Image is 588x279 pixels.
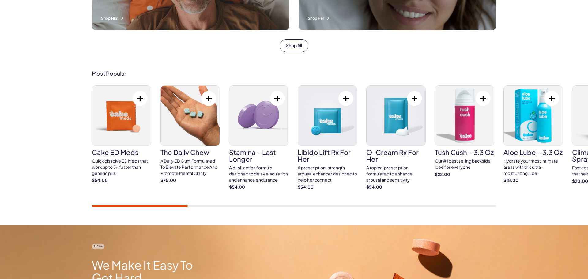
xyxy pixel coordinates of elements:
[160,158,220,176] div: A Daily ED Gum Formulated To Elevate Performance And Promote Mental Clarity
[101,16,280,21] p: Shop Him
[298,86,357,146] img: Libido Lift Rx For Her
[92,177,151,183] strong: $54.00
[435,158,494,170] div: Our #1 best selling backside lube for everyone
[503,149,563,156] h3: Aloe Lube – 3.3 oz
[160,149,220,156] h3: The Daily Chew
[298,184,357,190] strong: $54.00
[366,149,426,162] h3: O-Cream Rx for Her
[366,85,426,190] a: O-Cream Rx for Her O-Cream Rx for Her A topical prescription formulated to enhance arousal and se...
[92,85,151,183] a: Cake ED Meds Cake ED Meds Quick dissolve ED Meds that work up to 3x faster than generic pills $54.00
[367,86,425,146] img: O-Cream Rx for Her
[435,149,494,156] h3: Tush Cush – 3.3 oz
[229,86,288,146] img: Stamina – Last Longer
[435,86,494,146] img: Tush Cush – 3.3 oz
[92,158,151,176] div: Quick dissolve ED Meds that work up to 3x faster than generic pills
[503,85,563,183] a: Aloe Lube – 3.3 oz Aloe Lube – 3.3 oz Hydrate your most intimate areas with this ultra-moisturizi...
[161,86,220,146] img: The Daily Chew
[229,85,288,190] a: Stamina – Last Longer Stamina – Last Longer A dual-action formula designed to delay ejaculation a...
[160,177,220,183] strong: $75.00
[435,172,494,178] strong: $22.00
[435,85,494,177] a: Tush Cush – 3.3 oz Tush Cush – 3.3 oz Our #1 best selling backside lube for everyone $22.00
[298,85,357,190] a: Libido Lift Rx For Her Libido Lift Rx For Her A prescription-strength arousal enhancer designed t...
[229,184,288,190] strong: $54.00
[503,158,563,176] div: Hydrate your most intimate areas with this ultra-moisturizing lube
[92,149,151,156] h3: Cake ED Meds
[504,86,563,146] img: Aloe Lube – 3.3 oz
[366,184,426,190] strong: $54.00
[503,177,563,183] strong: $18.00
[298,149,357,162] h3: Libido Lift Rx For Her
[229,149,288,162] h3: Stamina – Last Longer
[298,165,357,183] div: A prescription-strength arousal enhancer designed to help her connect
[92,244,104,249] span: Rx Care
[160,85,220,183] a: The Daily Chew The Daily Chew A Daily ED Gum Formulated To Elevate Performance And Promote Mental...
[92,86,151,146] img: Cake ED Meds
[308,16,487,21] p: Shop Her
[366,165,426,183] div: A topical prescription formulated to enhance arousal and sensitivity
[229,165,288,183] div: A dual-action formula designed to delay ejaculation and enhance endurance
[280,39,308,52] a: Shop All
